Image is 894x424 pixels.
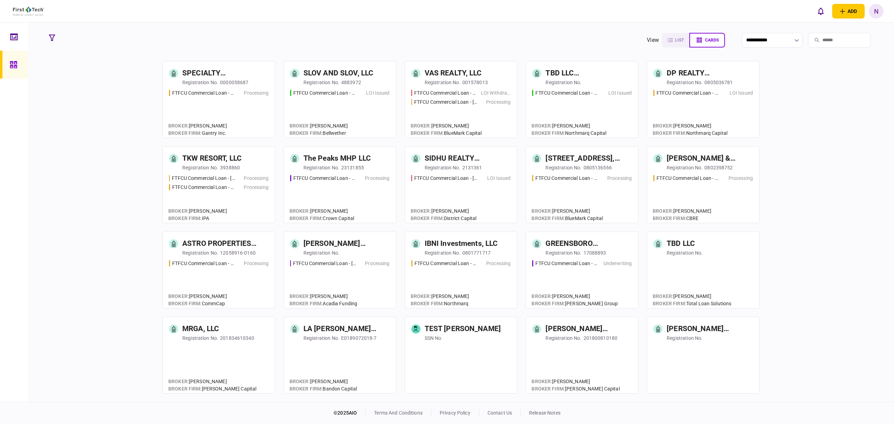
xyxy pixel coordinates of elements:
[526,61,638,138] a: TBD LLC ([GEOGRAPHIC_DATA])registration no.FTFCU Commercial Loan - 3105 Clairpoint CourtLOI Issue...
[526,232,638,308] a: GREENSBORO ESTATES LLCregistration no.17088893FTFCU Commercial Loan - 1770 Allens Circle Greensbo...
[653,130,686,136] span: broker firm :
[303,335,339,342] div: registration no.
[168,300,227,307] div: CommCap
[647,317,760,394] a: [PERSON_NAME] Revocable Trustregistration no.
[653,130,727,137] div: Northmarq Capital
[293,175,356,182] div: FTFCU Commercial Loan - 6110 N US Hwy 89 Flagstaff AZ
[220,79,248,86] div: 0000058687
[290,386,323,392] span: broker firm :
[411,215,477,222] div: District Capital
[284,232,396,308] a: [PERSON_NAME] Regency Partners LLCregistration no.FTFCU Commercial Loan - 6 Dunbar Rd Monticello ...
[462,79,488,86] div: 001578013
[303,323,382,335] div: LA [PERSON_NAME] LLC.
[532,215,603,222] div: BlueMark Capital
[653,207,711,215] div: [PERSON_NAME]
[667,323,745,335] div: [PERSON_NAME] Revocable Trust
[689,33,725,47] button: cards
[290,293,357,300] div: [PERSON_NAME]
[411,208,431,214] span: Broker :
[284,61,396,138] a: SLOV AND SLOV, LLCregistration no.4883972FTFCU Commercial Loan - 1639 Alameda Ave Lakewood OHLOI ...
[532,207,603,215] div: [PERSON_NAME]
[303,79,339,86] div: registration no.
[667,79,703,86] div: registration no.
[411,293,469,300] div: [PERSON_NAME]
[290,122,348,130] div: [PERSON_NAME]
[532,300,618,307] div: [PERSON_NAME] Group
[365,260,389,267] div: Processing
[657,175,719,182] div: FTFCU Commercial Loan - 513 E Caney Street Wharton TX
[813,4,828,19] button: open notifications list
[411,130,482,137] div: BlueMark Capital
[662,33,689,47] button: list
[608,89,632,97] div: LOI Issued
[168,215,202,221] span: broker firm :
[303,249,339,256] div: registration no.
[411,301,444,306] span: broker firm :
[182,79,218,86] div: registration no.
[411,123,431,129] span: Broker :
[365,175,389,182] div: Processing
[290,130,348,137] div: Bellwether
[653,123,673,129] span: Broker :
[869,4,884,19] button: N
[532,379,552,384] span: Broker :
[657,89,720,97] div: FTFCU Commercial Loan - 566 W Farm to Market 1960
[584,164,612,171] div: 0805136566
[529,410,560,416] a: release notes
[535,89,598,97] div: FTFCU Commercial Loan - 3105 Clairpoint Court
[532,385,620,393] div: [PERSON_NAME] Capital
[414,89,477,97] div: FTFCU Commercial Loan - 1882 New Scotland Road
[667,164,703,171] div: registration no.
[425,68,482,79] div: VAS REALTY, LLC
[405,232,518,308] a: IBNI Investments, LLCregistration no.0801771717FTFCU Commercial Loan - 6 Uvalde Road Houston TX P...
[526,317,638,394] a: [PERSON_NAME] COMMONS INVESTMENTS, LLCregistration no.201800810180Broker:[PERSON_NAME]broker firm...
[168,130,202,136] span: broker firm :
[545,153,624,164] div: [STREET_ADDRESS], LLC
[704,164,733,171] div: 0802398752
[653,122,727,130] div: [PERSON_NAME]
[532,122,606,130] div: [PERSON_NAME]
[647,232,760,308] a: TBD LLCregistration no.Broker:[PERSON_NAME]broker firm:Total Loan Solutions
[486,98,511,106] div: Processing
[303,238,382,249] div: [PERSON_NAME] Regency Partners LLC
[290,385,357,393] div: Bandon Capital
[168,123,189,129] span: Broker :
[647,36,659,44] div: view
[220,164,240,171] div: 3938860
[584,249,606,256] div: 17088893
[220,249,256,256] div: 12058916-0160
[425,323,501,335] div: TEST [PERSON_NAME]
[411,293,431,299] span: Broker :
[341,164,364,171] div: 23131855
[334,409,366,417] div: © 2025 AIO
[545,68,624,79] div: TBD LLC ([GEOGRAPHIC_DATA])
[168,122,227,130] div: [PERSON_NAME]
[284,146,396,223] a: The Peaks MHP LLCregistration no.23131855FTFCU Commercial Loan - 6110 N US Hwy 89 Flagstaff AZPro...
[290,215,323,221] span: broker firm :
[168,293,189,299] span: Broker :
[220,335,254,342] div: 201834610340
[168,378,256,385] div: [PERSON_NAME]
[486,260,511,267] div: Processing
[13,7,44,16] img: client company logo
[667,68,745,79] div: DP REALTY INVESTMENT, LLC
[730,89,753,97] div: LOI Issued
[182,335,218,342] div: registration no.
[535,175,598,182] div: FTFCU Commercial Loan - 503 E 6th Street Del Rio
[244,89,268,97] div: Processing
[303,153,371,164] div: The Peaks MHP LLC
[667,249,703,256] div: registration no.
[414,175,477,182] div: FTFCU Commercial Loan - 1569 Main Street Marion
[675,38,684,43] span: list
[545,164,581,171] div: registration no.
[532,123,552,129] span: Broker :
[425,249,461,256] div: registration no.
[168,293,227,300] div: [PERSON_NAME]
[341,335,377,342] div: E0189072018-7
[405,61,518,138] a: VAS REALTY, LLCregistration no.001578013FTFCU Commercial Loan - 1882 New Scotland RoadLOI Withdra...
[182,323,219,335] div: MRGA, LLC
[425,79,461,86] div: registration no.
[182,238,261,249] div: ASTRO PROPERTIES LLC
[653,215,711,222] div: CBRE
[374,410,423,416] a: terms and conditions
